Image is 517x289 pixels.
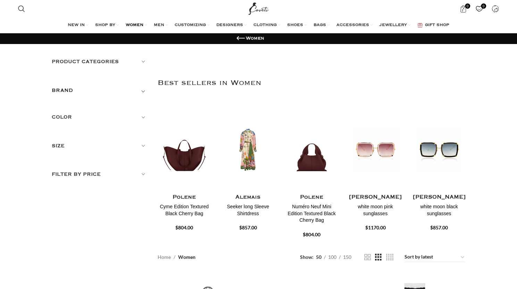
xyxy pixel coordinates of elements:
span: SHOES [287,23,303,28]
span: 0 [481,3,486,9]
span: Women [178,253,195,261]
h4: [PERSON_NAME] [349,193,402,202]
a: MEN [154,18,168,32]
a: NEW IN [68,18,88,32]
a: CUSTOMIZING [175,18,209,32]
div: 3 / 10 [285,108,338,238]
a: Grid view 3 [375,253,382,262]
a: Grid view 2 [364,253,370,262]
h4: [PERSON_NAME] [412,193,466,202]
a: DESIGNERS [216,18,247,32]
img: New-45335-7.jpg [349,108,402,191]
span: 150 [343,254,351,260]
div: 4 / 10 [349,108,402,232]
img: New-45335-10.jpg [412,108,466,191]
h4: Alemais [221,193,274,202]
img: GiftBag [417,23,423,27]
span: BAGS [314,23,326,28]
span: SHOP BY [95,23,115,28]
a: JEWELLERY [380,18,410,32]
a: Go back [235,33,246,44]
a: Search [15,2,28,16]
span: GIFT SHOP [425,23,449,28]
h4: white moon pink sunglasses [349,203,402,217]
span: 100 [328,254,336,260]
img: alemais-sustainable-dress-sd-seeker-shirtdress-40423243808985-720x-ft00f7.jpg [221,108,274,191]
h5: Color [52,113,148,121]
a: 100 [325,253,339,261]
span: Show [300,253,313,261]
span: 50 [316,254,321,260]
h5: Product categories [52,58,148,65]
a: [PERSON_NAME] white moon pink sunglasses $1170.00 [349,191,402,232]
a: SHOES [287,18,307,32]
h4: Polene [285,193,338,202]
span: ACCESSORIES [336,23,369,28]
a: WOMEN [126,18,147,32]
span: DESIGNERS [216,23,243,28]
a: 150 [340,253,353,261]
span: NEW IN [68,23,85,28]
span: $1170.00 [365,225,385,230]
a: SHOP BY [95,18,119,32]
a: 50 [313,253,324,261]
span: 0 [465,3,470,9]
div: 1 / 10 [158,108,211,232]
h4: white moon black sunglasses [412,203,466,217]
span: MEN [154,23,164,28]
a: [PERSON_NAME] white moon black sunglasses $857.00 [412,191,466,232]
a: CLOTHING [253,18,280,32]
a: Grid view 4 [386,253,393,262]
a: BAGS [314,18,330,32]
div: 2 / 10 [221,108,274,232]
span: $857.00 [239,225,257,230]
span: $804.00 [303,231,320,237]
div: Main navigation [15,18,502,32]
nav: Breadcrumb [158,253,195,261]
select: Shop order [404,252,466,262]
span: CLOTHING [253,23,277,28]
a: Alemais Seeker long Sleeve Shirtdress $857.00 [221,191,274,232]
div: 5 / 10 [412,108,466,232]
span: CUSTOMIZING [175,23,206,28]
a: 0 [472,2,486,16]
a: Site logo [247,5,270,11]
h5: BRAND [52,87,73,94]
a: ACCESSORIES [336,18,373,32]
div: Toggle filter [52,86,148,99]
a: Home [158,253,171,261]
span: $857.00 [430,225,448,230]
div: My Wishlist [472,2,486,16]
h2: Best sellers in Women [158,65,466,101]
a: 0 [456,2,470,16]
img: Polene-71.png [285,108,338,191]
span: JEWELLERY [380,23,407,28]
a: Polene Numéro Neuf Mini Edition Textured Black Cherry Bag $804.00 [285,191,338,238]
h1: Women [246,35,264,42]
h5: Size [52,142,148,150]
h5: Filter by price [52,170,148,178]
a: GIFT SHOP [417,18,449,32]
h4: Polene [158,193,211,202]
span: WOMEN [126,23,143,28]
h4: Cyme Edition Textured Black Cherry Bag [158,203,211,217]
h4: Seeker long Sleeve Shirtdress [221,203,274,217]
img: Polene-78.png [158,108,211,191]
span: $804.00 [175,225,193,230]
h4: Numéro Neuf Mini Edition Textured Black Cherry Bag [285,203,338,224]
a: Polene Cyme Edition Textured Black Cherry Bag $804.00 [158,191,211,232]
